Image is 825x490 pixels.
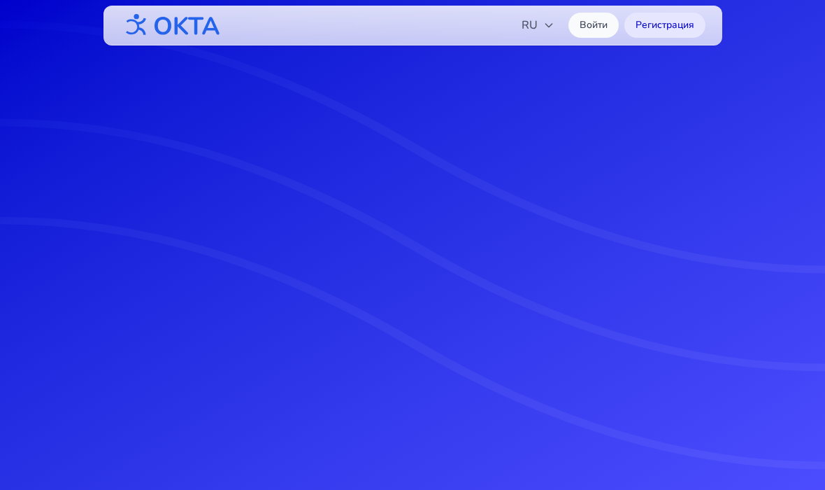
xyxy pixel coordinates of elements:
[568,13,619,38] a: Войти
[522,17,554,34] span: RU
[120,7,221,43] img: OKTA logo
[624,13,705,38] a: Регистрация
[513,11,563,39] button: RU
